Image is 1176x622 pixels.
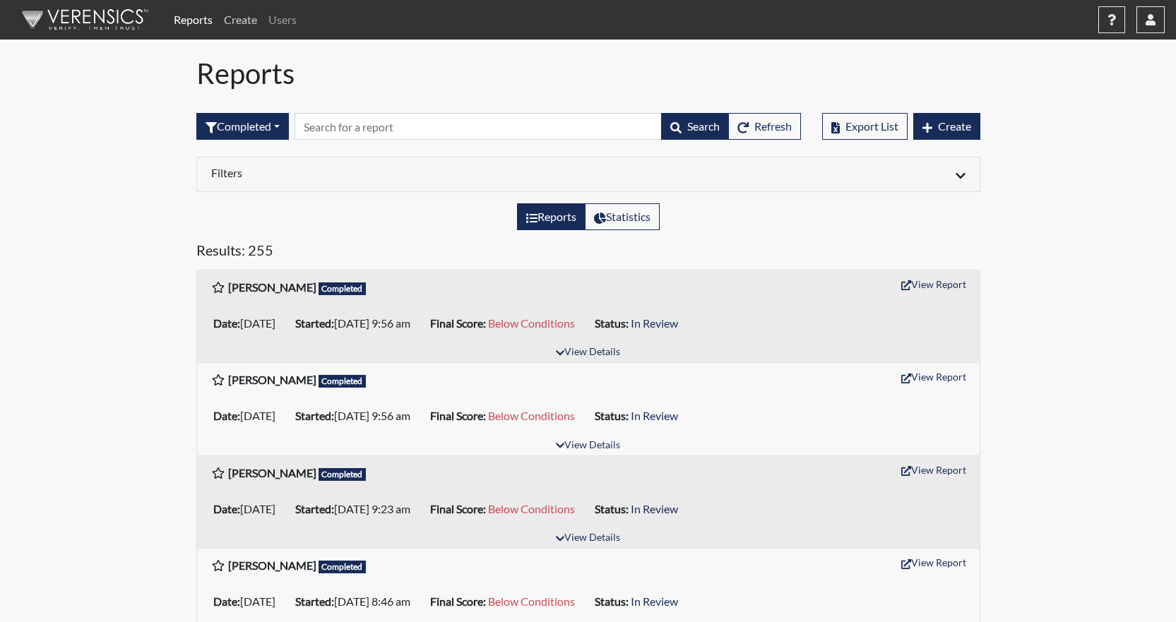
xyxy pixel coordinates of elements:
[585,203,660,230] label: View statistics about completed interviews
[295,502,334,515] b: Started:
[488,316,575,330] span: Below Conditions
[595,594,629,608] b: Status:
[213,316,240,330] b: Date:
[550,529,626,548] button: View Details
[319,282,367,295] span: Completed
[208,312,290,335] li: [DATE]
[208,498,290,520] li: [DATE]
[228,558,316,572] b: [PERSON_NAME]
[631,502,678,515] span: In Review
[201,166,976,183] div: Click to expand/collapse filters
[228,280,316,294] b: [PERSON_NAME]
[295,316,334,330] b: Started:
[728,113,801,140] button: Refresh
[196,113,289,140] button: Completed
[631,316,678,330] span: In Review
[295,594,334,608] b: Started:
[168,6,218,34] a: Reports
[295,113,662,140] input: Search by Registration ID, Interview Number, or Investigation Name.
[938,119,971,133] span: Create
[196,56,980,90] h1: Reports
[295,409,334,422] b: Started:
[213,594,240,608] b: Date:
[430,409,486,422] b: Final Score:
[228,373,316,386] b: [PERSON_NAME]
[290,312,424,335] li: [DATE] 9:56 am
[895,551,973,573] button: View Report
[319,375,367,388] span: Completed
[218,6,263,34] a: Create
[517,203,586,230] label: View the list of reports
[290,498,424,520] li: [DATE] 9:23 am
[595,409,629,422] b: Status:
[196,241,980,264] h5: Results: 255
[319,561,367,573] span: Completed
[845,119,898,133] span: Export List
[913,113,980,140] button: Create
[208,405,290,427] li: [DATE]
[550,343,626,362] button: View Details
[228,466,316,479] b: [PERSON_NAME]
[488,409,575,422] span: Below Conditions
[430,316,486,330] b: Final Score:
[213,409,240,422] b: Date:
[290,405,424,427] li: [DATE] 9:56 am
[263,6,302,34] a: Users
[595,316,629,330] b: Status:
[430,594,486,608] b: Final Score:
[661,113,729,140] button: Search
[550,436,626,455] button: View Details
[595,502,629,515] b: Status:
[213,502,240,515] b: Date:
[895,273,973,295] button: View Report
[211,166,578,179] h6: Filters
[430,502,486,515] b: Final Score:
[631,594,678,608] span: In Review
[822,113,908,140] button: Export List
[631,409,678,422] span: In Review
[895,459,973,481] button: View Report
[208,590,290,613] li: [DATE]
[754,119,792,133] span: Refresh
[196,113,289,140] div: Filter by interview status
[290,590,424,613] li: [DATE] 8:46 am
[319,468,367,481] span: Completed
[895,366,973,388] button: View Report
[488,502,575,515] span: Below Conditions
[687,119,720,133] span: Search
[488,594,575,608] span: Below Conditions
